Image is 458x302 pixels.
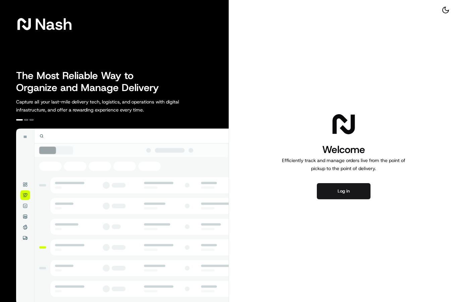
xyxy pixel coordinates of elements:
[279,143,408,156] h1: Welcome
[279,156,408,172] p: Efficiently track and manage orders live from the point of pickup to the point of delivery.
[35,17,72,31] span: Nash
[317,183,370,199] button: Log in
[16,70,166,94] h2: The Most Reliable Way to Organize and Manage Delivery
[16,98,209,114] p: Capture all your last-mile delivery tech, logistics, and operations with digital infrastructure, ...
